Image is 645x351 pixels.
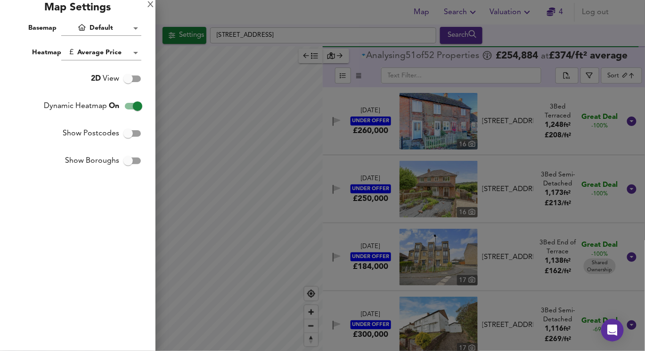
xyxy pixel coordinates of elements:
[65,155,119,167] span: Show Boroughs
[28,25,57,31] span: Basemap
[601,319,624,342] div: Open Intercom Messenger
[91,73,119,84] span: View
[63,128,119,139] span: Show Postcodes
[147,2,154,8] div: X
[44,100,119,112] span: Dynamic Heatmap
[61,45,141,60] div: Average Price
[109,102,119,110] span: On
[32,49,61,56] span: Heatmap
[61,21,141,36] div: Default
[91,75,101,83] span: 2D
